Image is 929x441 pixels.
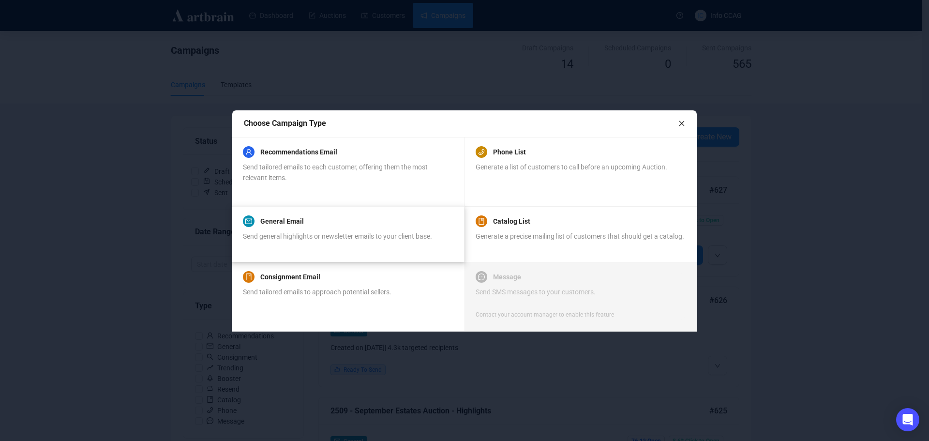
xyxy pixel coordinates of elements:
[478,149,485,155] span: phone
[476,288,596,296] span: Send SMS messages to your customers.
[476,310,614,319] div: Contact your account manager to enable this feature
[245,218,252,225] span: mail
[243,288,391,296] span: Send tailored emails to approach potential sellers.
[243,163,428,182] span: Send tailored emails to each customer, offering them the most relevant items.
[493,215,530,227] a: Catalog List
[678,120,685,127] span: close
[243,232,432,240] span: Send general highlights or newsletter emails to your client base.
[478,274,485,280] span: message
[476,163,667,171] span: Generate a list of customers to call before an upcoming Auction.
[493,146,526,158] a: Phone List
[260,146,337,158] a: Recommendations Email
[260,271,320,283] a: Consignment Email
[260,215,304,227] a: General Email
[478,218,485,225] span: book
[476,232,684,240] span: Generate a precise mailing list of customers that should get a catalog.
[245,274,252,280] span: book
[245,149,252,155] span: user
[493,271,521,283] a: Message
[896,408,919,431] div: Open Intercom Messenger
[244,117,678,129] div: Choose Campaign Type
